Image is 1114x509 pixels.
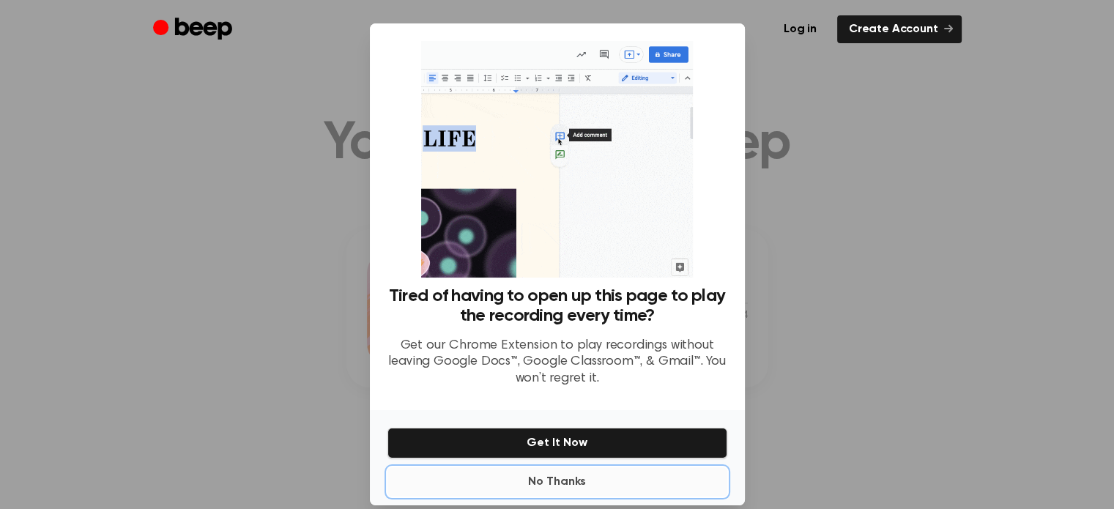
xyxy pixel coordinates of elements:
button: Get It Now [387,428,727,458]
h3: Tired of having to open up this page to play the recording every time? [387,286,727,326]
button: No Thanks [387,467,727,497]
p: Get our Chrome Extension to play recordings without leaving Google Docs™, Google Classroom™, & Gm... [387,338,727,387]
a: Log in [772,15,828,43]
img: Beep extension in action [421,41,693,278]
a: Beep [153,15,236,44]
a: Create Account [837,15,962,43]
